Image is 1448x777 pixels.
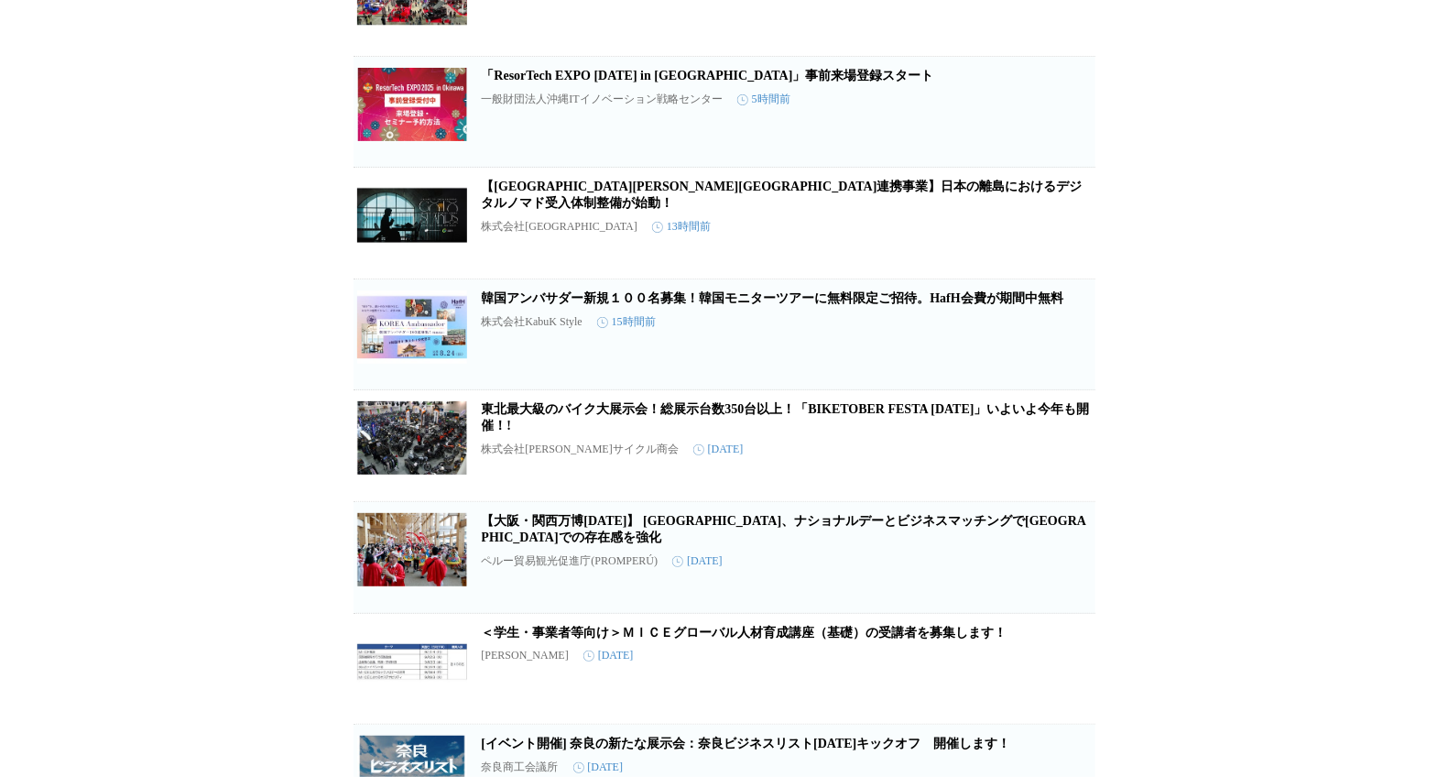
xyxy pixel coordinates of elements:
p: 奈良商工会議所 [482,760,559,775]
p: [PERSON_NAME] [482,649,569,662]
time: 13時間前 [652,219,711,235]
a: 【[GEOGRAPHIC_DATA][PERSON_NAME][GEOGRAPHIC_DATA]連携事業】日本の離島におけるデジタルノマド受入体制整備が始動！ [482,180,1083,210]
time: 15時間前 [597,314,656,330]
time: [DATE] [693,443,744,456]
p: 株式会社[GEOGRAPHIC_DATA] [482,219,637,235]
time: 5時間前 [737,92,790,107]
a: ＜学生・事業者等向け＞ＭＩＣＥグローバル人材育成講座（基礎）の受講者を募集します！ [482,626,1007,640]
p: 株式会社KabuK Style [482,314,582,330]
p: 株式会社[PERSON_NAME]サイクル商会 [482,442,679,457]
a: 「ResorTech EXPO [DATE] in [GEOGRAPHIC_DATA]」事前来場登録スタート [482,69,934,82]
img: 東北最大級のバイク大展示会！総展示台数350台以上！「BIKETOBER FESTA 2025」いよいよ今年も開催！! [357,401,467,475]
img: 【大阪・関西万博2025】 ペルー、ナショナルデーとビジネスマッチングでアジアでの存在感を強化 [357,513,467,586]
p: ペルー貿易観光促進庁(PROMPERÚ) [482,553,659,569]
p: 一般財団法人沖縄ITイノベーション戦略センター [482,92,723,107]
time: [DATE] [573,761,624,774]
a: 東北最大級のバイク大展示会！総展示台数350台以上！「BIKETOBER FESTA [DATE]」いよいよ今年も開催！! [482,402,1090,432]
img: 「ResorTech EXPO 2025 in Okinawa」事前来場登録スタート [357,68,467,141]
a: 【大阪・関西万博[DATE]】 [GEOGRAPHIC_DATA]、ナショナルデーとビジネスマッチングで[GEOGRAPHIC_DATA]での存在感を強化 [482,514,1087,544]
a: 韓国アンバサダー新規１００名募集！韓国モニターツアーに無料限定ご招待。HafH会費が期間中無料 [482,291,1063,305]
a: [イベント開催] 奈良の新たな展示会：奈良ビジネスリスト[DATE]キックオフ 開催します！ [482,737,1011,750]
time: [DATE] [583,649,634,662]
time: [DATE] [672,554,723,568]
img: ＜学生・事業者等向け＞ＭＩＣＥグローバル人材育成講座（基礎）の受講者を募集します！ [357,625,467,698]
img: 韓国アンバサダー新規１００名募集！韓国モニターツアーに無料限定ご招待。HafH会費が期間中無料 [357,290,467,364]
img: 【長崎県五島市連携事業】日本の離島におけるデジタルノマド受入体制整備が始動！ [357,179,467,252]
